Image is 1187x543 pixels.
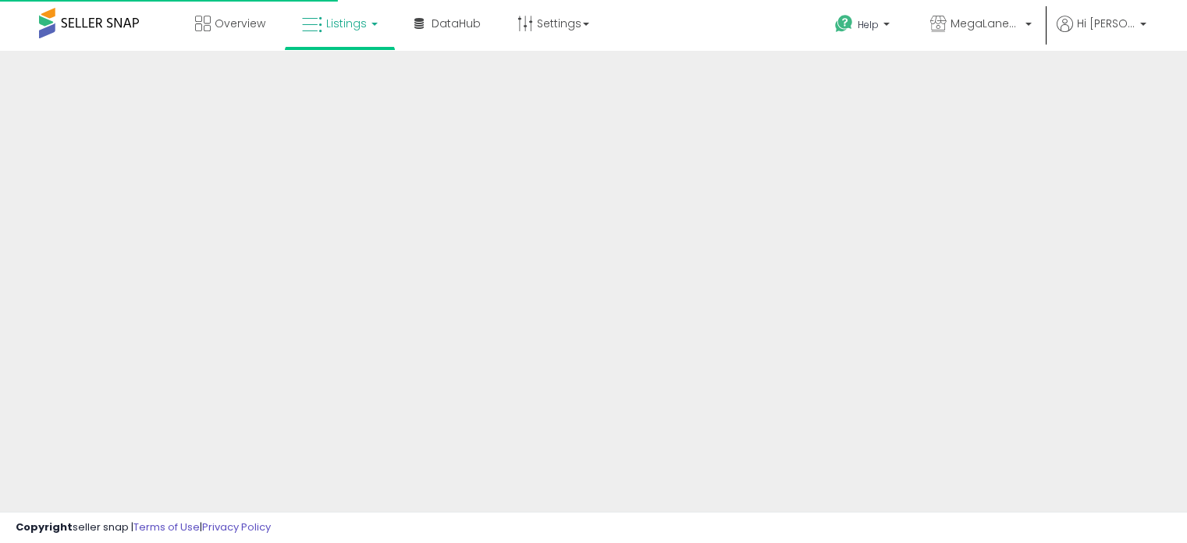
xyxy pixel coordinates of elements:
span: Overview [215,16,265,31]
a: Privacy Policy [202,520,271,534]
i: Get Help [834,14,854,34]
div: seller snap | | [16,520,271,535]
span: DataHub [432,16,481,31]
span: Listings [326,16,367,31]
span: Hi [PERSON_NAME] [1077,16,1135,31]
span: Help [858,18,879,31]
span: MegaLanes Distribution [951,16,1021,31]
a: Help [823,2,905,51]
strong: Copyright [16,520,73,534]
a: Terms of Use [133,520,200,534]
a: Hi [PERSON_NAME] [1057,16,1146,51]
